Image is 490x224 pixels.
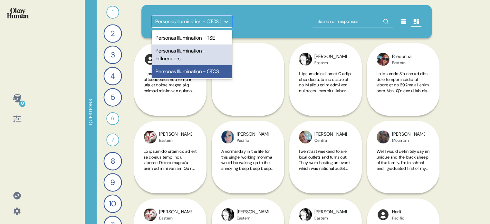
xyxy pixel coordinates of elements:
[144,131,157,143] img: profilepic_8206198096071326.jpg
[152,44,232,65] div: Personas Illumination - Influencers
[237,138,269,143] div: Pacific
[103,173,122,191] div: 9
[103,45,122,64] div: 3
[314,209,347,216] div: [PERSON_NAME]
[221,131,234,143] img: profilepic_7596909797064220.jpg
[392,209,405,216] div: Harli
[159,216,192,221] div: Eastern
[392,53,412,60] div: Breeanna
[159,209,192,216] div: [PERSON_NAME]
[314,216,347,221] div: Eastern
[237,216,269,221] div: Eastern
[152,65,232,78] div: Personas Illumination - OTCS
[377,53,389,66] img: profilepic_7713976668699272.jpg
[314,60,347,65] div: Eastern
[312,16,393,27] input: Search all responses
[159,131,192,138] div: [PERSON_NAME]
[19,101,25,107] div: 0
[106,133,119,146] div: 7
[237,209,269,216] div: [PERSON_NAME]
[392,138,425,143] div: Mountain
[377,131,389,143] img: profilepic_25870440215905235.jpg
[392,131,425,138] div: [PERSON_NAME]
[314,53,347,60] div: [PERSON_NAME]
[103,88,122,106] div: 5
[237,131,269,138] div: [PERSON_NAME]
[144,208,157,221] img: profilepic_8206198096071326.jpg
[103,24,122,43] div: 2
[299,131,312,143] img: profilepic_8245695072135215.jpg
[299,208,312,221] img: profilepic_7690511824349520.jpg
[392,60,412,65] div: Eastern
[377,208,389,221] img: l1ibTKarBSWXLOhlfT5LxFP+OttMJpPJZDKZTCbz9PgHEggSPYjZSwEAAAAASUVORK5CYII=
[314,138,347,143] div: Central
[106,6,119,19] div: 1
[314,131,347,138] div: [PERSON_NAME]
[221,208,234,221] img: profilepic_7690511824349520.jpg
[103,67,122,85] div: 4
[106,112,119,125] div: 6
[299,53,312,66] img: profilepic_7690511824349520.jpg
[392,216,405,221] div: Pacific
[144,53,157,66] img: l1ibTKarBSWXLOhlfT5LxFP+OttMJpPJZDKZTCbz9PgHEggSPYjZSwEAAAAASUVORK5CYII=
[103,194,122,213] div: 10
[7,8,29,18] img: okayhuman.3b1b6348.png
[103,152,122,170] div: 8
[155,18,219,25] div: Personas Illumination - OTCS
[159,138,192,143] div: Eastern
[152,32,232,44] div: Personas Illumination - TSE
